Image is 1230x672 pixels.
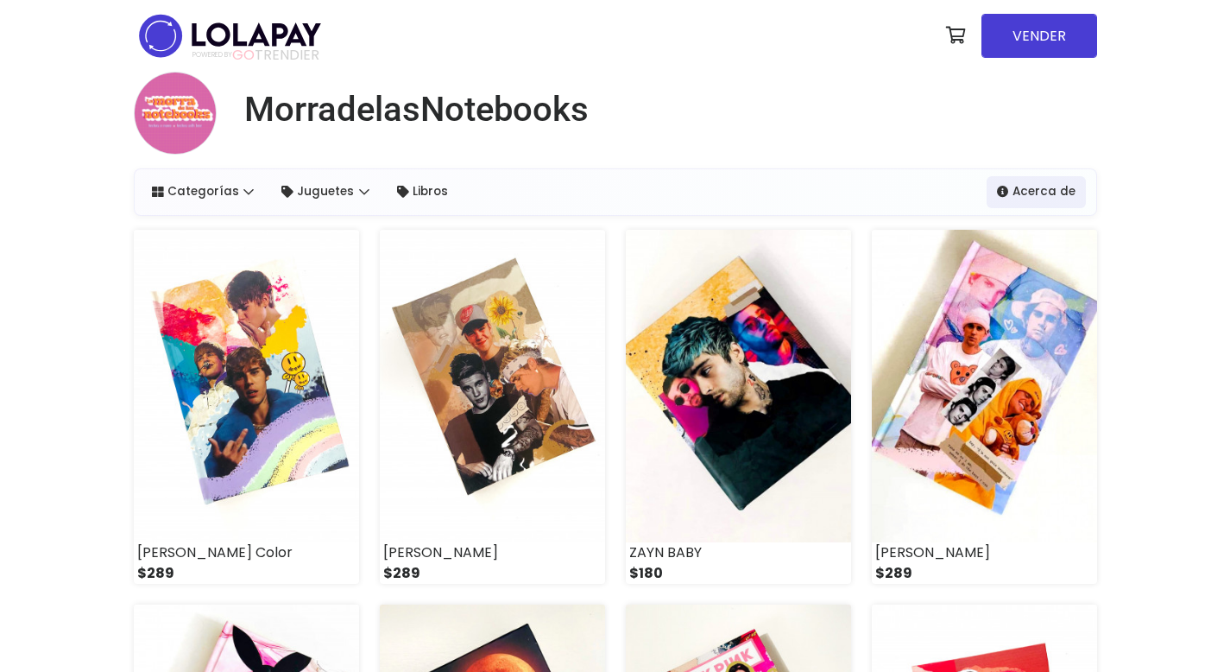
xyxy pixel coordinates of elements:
a: Libros [387,176,458,207]
a: Acerca de [987,176,1086,207]
img: small_1706051895265.jpeg [380,230,605,542]
a: [PERSON_NAME] $289 [872,230,1097,584]
div: $289 [872,563,1097,584]
a: ZAYN BABY $180 [626,230,851,584]
img: small_1706051969576.jpeg [134,230,359,542]
a: Juguetes [271,176,380,207]
img: small_1706049231591.jpeg [626,230,851,542]
div: [PERSON_NAME] [380,542,605,563]
span: POWERED BY [192,50,232,60]
img: small_1706048982788.jpeg [872,230,1097,542]
a: [PERSON_NAME] Color $289 [134,230,359,584]
img: small.png [134,72,217,155]
div: $180 [626,563,851,584]
a: VENDER [981,14,1097,58]
a: [PERSON_NAME] $289 [380,230,605,584]
span: GO [232,45,255,65]
a: Categorías [142,176,265,207]
span: TRENDIER [192,48,319,63]
div: $289 [380,563,605,584]
div: $289 [134,563,359,584]
div: [PERSON_NAME] Color [134,542,359,563]
a: MorradelasNotebooks [230,89,589,130]
div: [PERSON_NAME] [872,542,1097,563]
h1: MorradelasNotebooks [244,89,589,130]
img: logo [134,9,326,63]
div: ZAYN BABY [626,542,851,563]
